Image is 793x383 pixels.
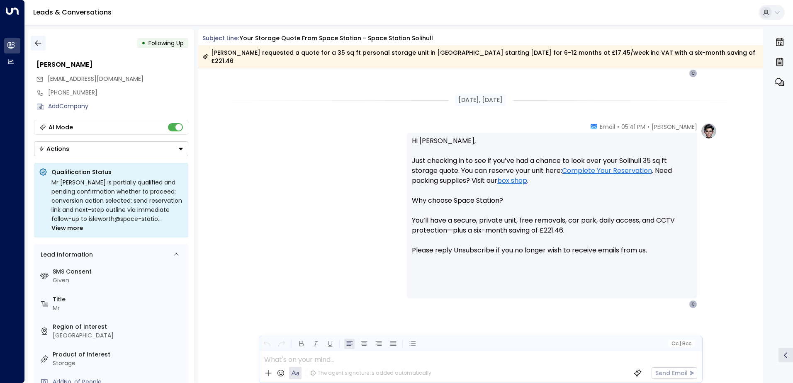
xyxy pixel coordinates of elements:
[36,60,188,70] div: [PERSON_NAME]
[51,178,183,233] div: Mr [PERSON_NAME] is partially qualified and pending confirmation whether to proceed; conversion a...
[48,88,188,97] div: [PHONE_NUMBER]
[53,295,185,304] label: Title
[53,304,185,313] div: Mr
[600,123,615,131] span: Email
[202,48,759,65] div: [PERSON_NAME] requested a quote for a 35 sq ft personal storage unit in [GEOGRAPHIC_DATA] startin...
[647,123,649,131] span: •
[51,168,183,176] p: Qualification Status
[621,123,645,131] span: 05:41 PM
[53,322,185,331] label: Region of Interest
[53,359,185,368] div: Storage
[34,141,188,156] div: Button group with a nested menu
[34,141,188,156] button: Actions
[48,75,144,83] span: Carltaur@gmail.com
[617,123,619,131] span: •
[38,250,93,259] div: Lead Information
[562,166,652,176] a: Complete Your Reservation
[141,36,146,51] div: •
[455,94,506,106] div: [DATE], [DATE]
[689,300,697,308] div: C
[679,341,681,347] span: |
[53,331,185,340] div: [GEOGRAPHIC_DATA]
[53,350,185,359] label: Product of Interest
[412,136,692,265] p: Hi [PERSON_NAME], Just checking in to see if you’ve had a chance to look over your Solihull 35 sq...
[276,339,287,349] button: Redo
[48,102,188,111] div: AddCompany
[53,276,185,285] div: Given
[262,339,272,349] button: Undo
[497,176,527,186] a: box shop
[48,75,144,83] span: [EMAIL_ADDRESS][DOMAIN_NAME]
[689,69,697,78] div: C
[240,34,433,43] div: Your storage quote from Space Station - Space Station Solihull
[39,145,69,153] div: Actions
[652,123,697,131] span: [PERSON_NAME]
[148,39,184,47] span: Following Up
[668,340,694,348] button: Cc|Bcc
[701,123,717,139] img: profile-logo.png
[53,267,185,276] label: SMS Consent
[51,223,83,233] span: View more
[310,369,431,377] div: The agent signature is added automatically
[49,123,73,131] div: AI Mode
[671,341,691,347] span: Cc Bcc
[202,34,239,42] span: Subject Line:
[33,7,112,17] a: Leads & Conversations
